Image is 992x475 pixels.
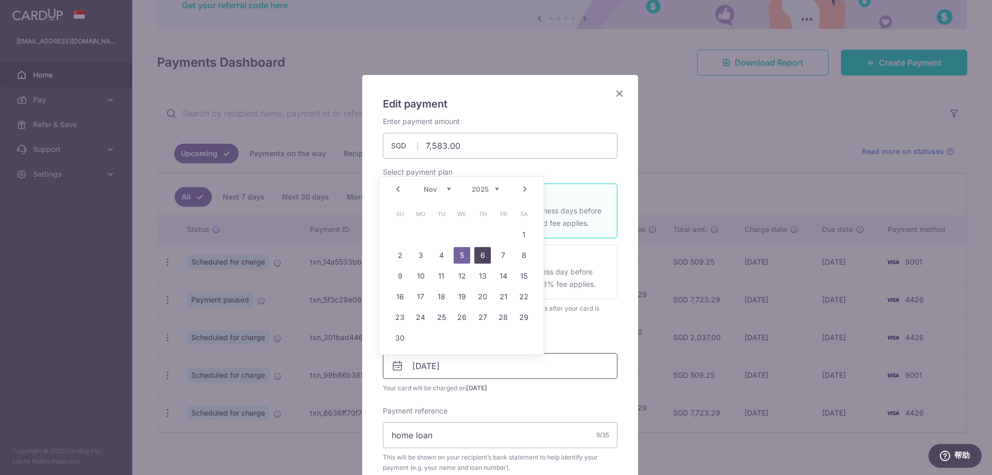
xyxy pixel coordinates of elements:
[412,288,429,305] a: 17
[392,183,404,195] a: Prev
[433,247,450,264] a: 4
[391,141,418,151] span: SGD
[392,268,408,284] a: 9
[519,183,531,195] a: Next
[495,206,512,222] span: Friday
[383,353,617,379] input: DD / MM / YYYY
[516,309,532,326] a: 29
[474,309,491,326] a: 27
[495,288,512,305] a: 21
[383,96,617,112] h5: Edit payment
[928,444,982,470] iframe: 打开一个小组件，您可以在其中找到更多信息
[454,268,470,284] a: 12
[392,247,408,264] a: 2
[495,268,512,284] a: 14
[383,452,617,473] span: This will be shown on your recipient’s bank statement to help identify your payment (e.g. your na...
[454,288,470,305] a: 19
[392,206,408,222] span: Sunday
[516,247,532,264] a: 8
[433,268,450,284] a: 11
[383,406,447,416] label: Payment reference
[516,268,532,284] a: 15
[495,247,512,264] a: 7
[412,247,429,264] a: 3
[516,288,532,305] a: 22
[383,167,453,177] label: Select payment plan
[383,133,617,159] input: 0.00
[383,383,617,393] span: Your card will be charged on
[516,206,532,222] span: Saturday
[474,288,491,305] a: 20
[495,309,512,326] a: 28
[516,226,532,243] a: 1
[474,206,491,222] span: Thursday
[412,206,429,222] span: Monday
[466,384,487,392] span: [DATE]
[454,206,470,222] span: Wednesday
[412,309,429,326] a: 24
[454,247,470,264] a: 5
[392,330,408,346] a: 30
[433,206,450,222] span: Tuesday
[433,288,450,305] a: 18
[392,288,408,305] a: 16
[613,87,626,100] button: Close
[596,430,609,440] div: 9/35
[474,247,491,264] a: 6
[474,268,491,284] a: 13
[412,268,429,284] a: 10
[454,309,470,326] a: 26
[392,309,408,326] a: 23
[383,116,460,127] label: Enter payment amount
[433,309,450,326] a: 25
